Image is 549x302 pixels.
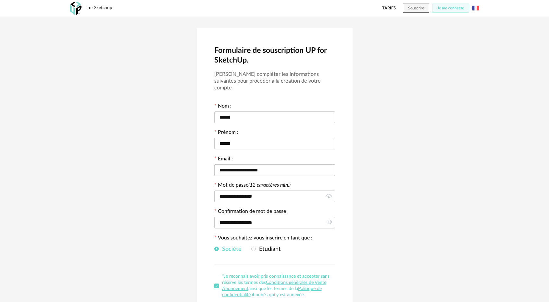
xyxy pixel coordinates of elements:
button: Souscrire [403,4,429,13]
span: Société [219,246,242,252]
label: Email : [214,157,233,163]
span: *Je reconnais avoir pris connaissance et accepter sans réserve les termes des ainsi que les terme... [222,274,330,297]
span: Je me connecte [437,6,464,10]
h2: Formulaire de souscription UP for SketchUp. [214,46,335,65]
div: for Sketchup [87,5,112,11]
label: Nom : [214,104,231,110]
label: Prénom : [214,130,238,136]
span: Souscrire [408,6,424,10]
label: Mot de passe [218,182,291,188]
a: Politique de confidentialité [222,286,322,297]
img: OXP [70,2,81,15]
button: Je me connecte [432,4,469,13]
label: Vous souhaitez vous inscrire en tant que : [214,236,312,242]
label: Confirmation de mot de passe : [214,209,289,215]
a: Tarifs [382,4,396,13]
h3: [PERSON_NAME] compléter les informations suivantes pour procéder à la création de votre compte [214,71,335,91]
img: fr [472,5,479,12]
a: Conditions générales de Vente Abonnement [222,280,326,291]
span: Etudiant [256,246,281,252]
i: (12 caractères min.) [248,182,291,188]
